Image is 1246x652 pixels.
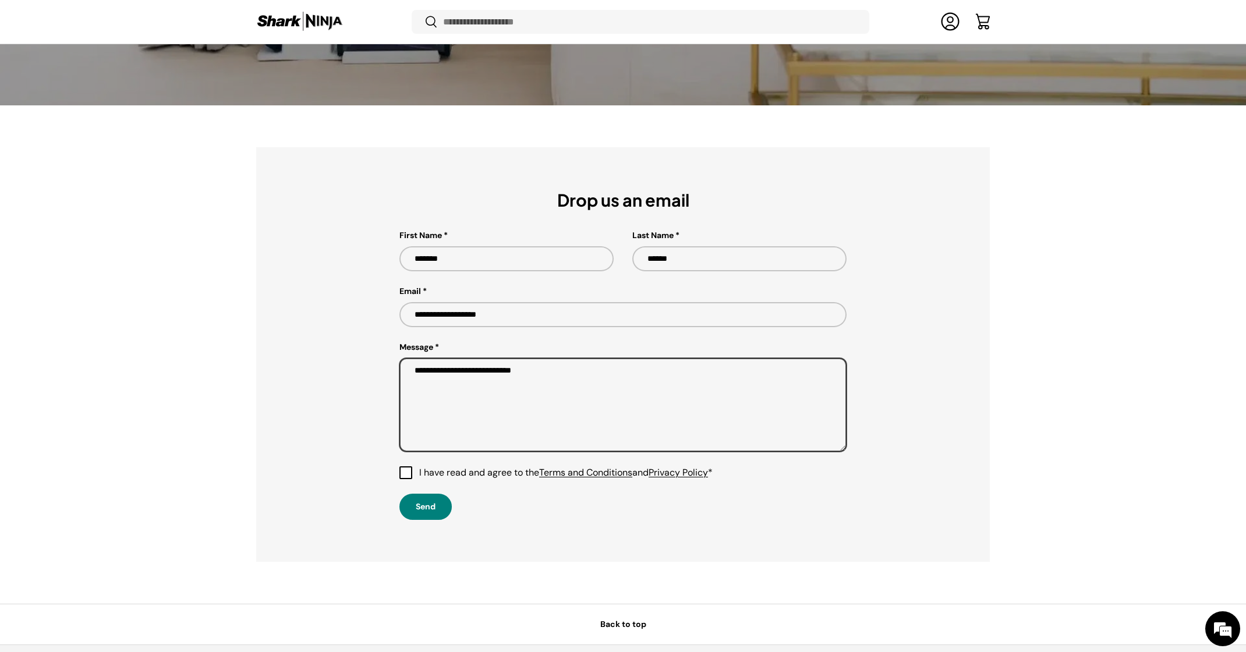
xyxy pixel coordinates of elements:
[419,466,713,480] span: I have read and agree to the and *
[61,65,196,80] div: Chat with us now
[399,494,452,520] button: Send
[256,10,344,33] img: Shark Ninja Philippines
[399,229,614,242] label: First Name
[539,466,632,479] a: Terms and Conditions
[399,285,847,297] label: Email
[632,229,847,242] label: Last Name
[399,189,847,211] h2: Drop us an email
[649,466,708,479] a: Privacy Policy
[6,318,222,359] textarea: Type your message and hit 'Enter'
[68,147,161,264] span: We're online!
[399,341,847,353] label: Message
[191,6,219,34] div: Minimize live chat window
